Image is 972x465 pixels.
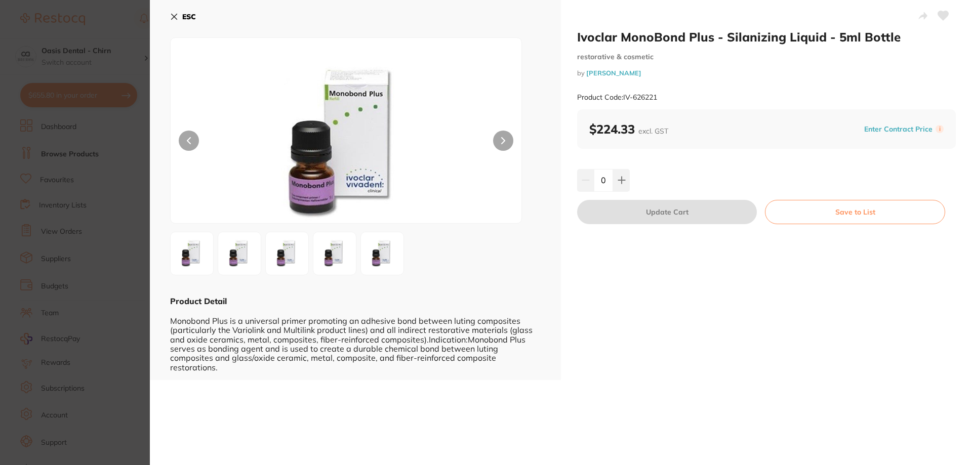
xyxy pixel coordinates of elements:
button: ESC [170,8,196,25]
small: by [577,69,956,77]
button: Update Cart [577,200,757,224]
div: Monobond Plus is a universal primer promoting an adhesive bond between luting composites (particu... [170,307,541,372]
b: $224.33 [589,121,668,137]
img: MS5qcGc [241,63,452,223]
small: Product Code: IV-626221 [577,93,657,102]
span: excl. GST [638,126,668,136]
small: restorative & cosmetic [577,53,956,61]
b: Product Detail [170,296,227,306]
img: MV80LmpwZw [316,235,353,272]
img: MV8yLmpwZw [221,235,258,272]
button: Enter Contract Price [861,124,936,134]
a: [PERSON_NAME] [586,69,641,77]
img: MV8zLmpwZw [269,235,305,272]
label: i [936,125,944,133]
h2: Ivoclar MonoBond Plus - Silanizing Liquid - 5ml Bottle [577,29,956,45]
b: ESC [182,12,196,21]
img: MV81LmpwZw [364,235,400,272]
img: MS5qcGc [174,235,210,272]
button: Save to List [765,200,945,224]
